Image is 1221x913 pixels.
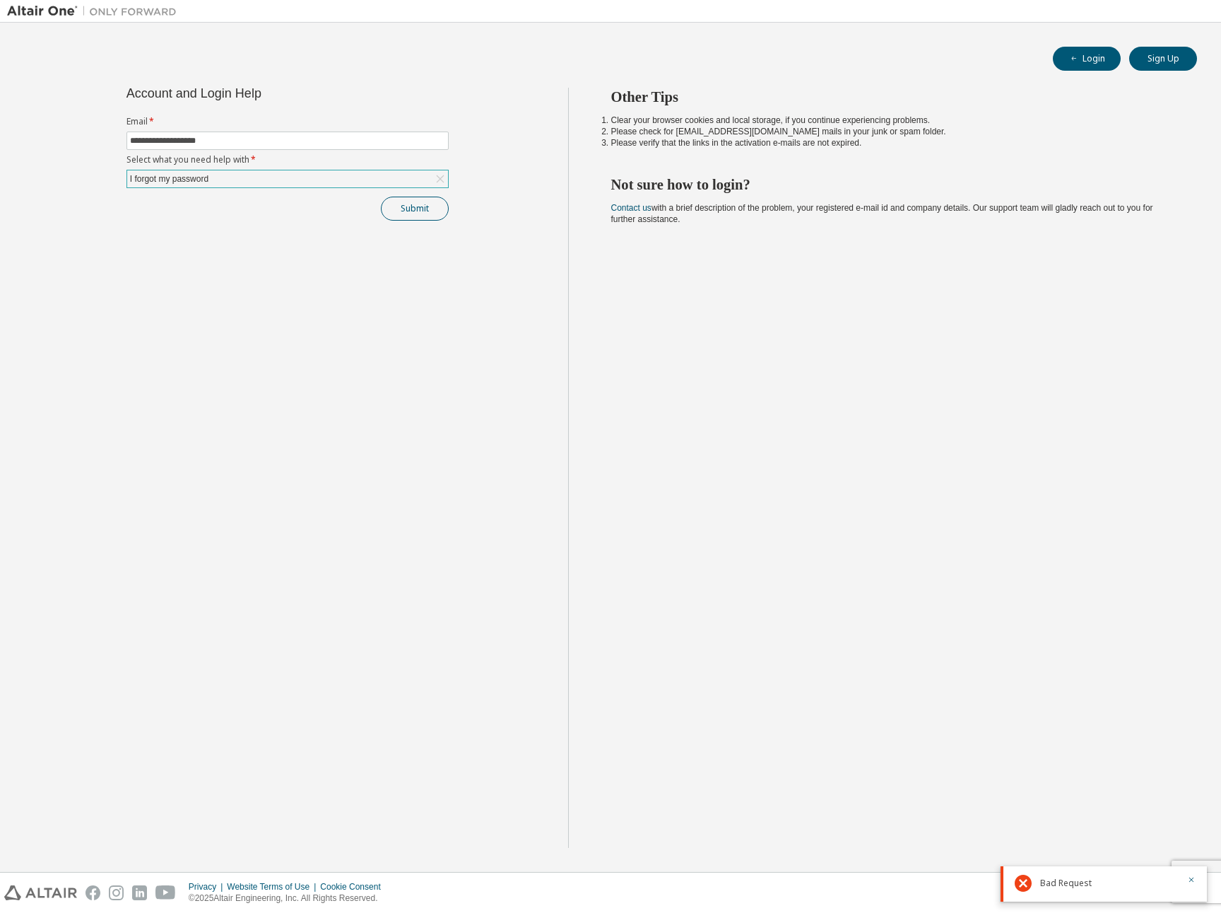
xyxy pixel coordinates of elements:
img: youtube.svg [155,885,176,900]
img: instagram.svg [109,885,124,900]
h2: Other Tips [611,88,1172,106]
div: I forgot my password [128,171,211,187]
img: altair_logo.svg [4,885,77,900]
div: Cookie Consent [320,881,389,892]
div: Account and Login Help [126,88,384,99]
div: Privacy [189,881,227,892]
button: Sign Up [1129,47,1197,71]
button: Login [1053,47,1121,71]
label: Select what you need help with [126,154,449,165]
li: Please verify that the links in the activation e-mails are not expired. [611,137,1172,149]
p: © 2025 Altair Engineering, Inc. All Rights Reserved. [189,892,389,905]
img: Altair One [7,4,184,18]
li: Clear your browser cookies and local storage, if you continue experiencing problems. [611,115,1172,126]
img: facebook.svg [85,885,100,900]
button: Submit [381,197,449,221]
h2: Not sure how to login? [611,175,1172,194]
label: Email [126,116,449,127]
img: linkedin.svg [132,885,147,900]
span: with a brief description of the problem, your registered e-mail id and company details. Our suppo... [611,203,1153,224]
a: Contact us [611,203,651,213]
span: Bad Request [1040,878,1092,889]
li: Please check for [EMAIL_ADDRESS][DOMAIN_NAME] mails in your junk or spam folder. [611,126,1172,137]
div: Website Terms of Use [227,881,320,892]
div: I forgot my password [127,170,448,187]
